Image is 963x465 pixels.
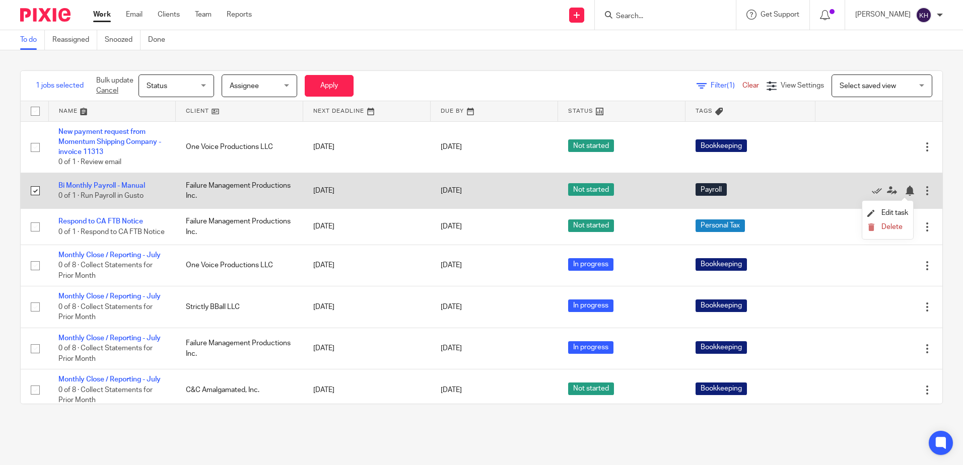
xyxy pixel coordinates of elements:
a: Monthly Close / Reporting - July [58,335,161,342]
a: Monthly Close / Reporting - July [58,376,161,383]
span: [DATE] [441,386,462,394]
p: [PERSON_NAME] [855,10,911,20]
span: [DATE] [441,303,462,311]
a: Bi Monthly Payroll - Manual [58,182,145,189]
a: Email [126,10,143,20]
span: 0 of 1 · Review email [58,159,121,166]
span: Status [147,83,167,90]
span: Not started [568,382,614,395]
span: 0 of 1 · Respond to CA FTB Notice [58,228,165,236]
span: 0 of 1 · Run Payroll in Gusto [58,192,144,199]
span: Not started [568,139,614,152]
span: View Settings [781,82,824,89]
td: [DATE] [303,328,431,369]
span: In progress [568,341,613,354]
a: Clients [158,10,180,20]
span: Bookkeeping [696,382,747,395]
span: In progress [568,258,613,271]
span: [DATE] [441,262,462,269]
span: Select saved view [840,83,896,90]
span: 0 of 8 · Collect Statements for Prior Month [58,386,153,404]
span: 0 of 8 · Collect Statements for Prior Month [58,303,153,321]
a: Monthly Close / Reporting - July [58,293,161,300]
button: Delete [867,223,908,231]
td: One Voice Productions LLC [176,245,303,286]
td: [DATE] [303,209,431,245]
span: In progress [568,299,613,312]
td: Failure Management Productions Inc. [176,173,303,209]
span: Personal Tax [696,219,745,232]
span: Tags [696,108,713,114]
td: C&C Amalgamated, Inc. [176,369,303,411]
a: Done [148,30,173,50]
span: Not started [568,183,614,196]
td: Failure Management Productions Inc. [176,209,303,245]
a: To do [20,30,45,50]
input: Search [615,12,706,21]
span: Payroll [696,183,727,196]
td: Strictly BBall LLC [176,286,303,328]
p: Bulk update [96,75,133,96]
span: [DATE] [441,223,462,230]
span: 1 jobs selected [36,81,84,91]
span: [DATE] [441,187,462,194]
a: Edit task [867,209,908,216]
img: svg%3E [916,7,932,23]
a: Respond to CA FTB Notice [58,218,143,225]
a: Cancel [96,87,118,94]
span: Not started [568,219,614,232]
td: One Voice Productions LLC [176,121,303,173]
td: [DATE] [303,245,431,286]
a: Reassigned [52,30,97,50]
td: [DATE] [303,121,431,173]
a: Reports [227,10,252,20]
span: Edit task [881,209,908,216]
a: New payment request from Momentum Shipping Company - invoice 11313 [58,128,161,156]
span: (1) [727,82,735,89]
a: Monthly Close / Reporting - July [58,252,161,259]
span: Get Support [761,11,799,18]
a: Mark as done [872,186,887,196]
td: Failure Management Productions Inc. [176,328,303,369]
span: Bookkeeping [696,299,747,312]
a: Work [93,10,111,20]
a: Team [195,10,212,20]
span: [DATE] [441,143,462,150]
span: Delete [881,223,903,230]
span: 0 of 8 · Collect Statements for Prior Month [58,345,153,362]
td: [DATE] [303,173,431,209]
span: 0 of 8 · Collect Statements for Prior Month [58,262,153,279]
span: [DATE] [441,345,462,352]
a: Snoozed [105,30,141,50]
td: [DATE] [303,286,431,328]
a: Clear [742,82,759,89]
button: Apply [305,75,354,97]
span: Bookkeeping [696,139,747,152]
span: Filter [711,82,742,89]
img: Pixie [20,8,71,22]
span: Assignee [230,83,259,90]
span: Bookkeeping [696,341,747,354]
td: [DATE] [303,369,431,411]
span: Bookkeeping [696,258,747,271]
